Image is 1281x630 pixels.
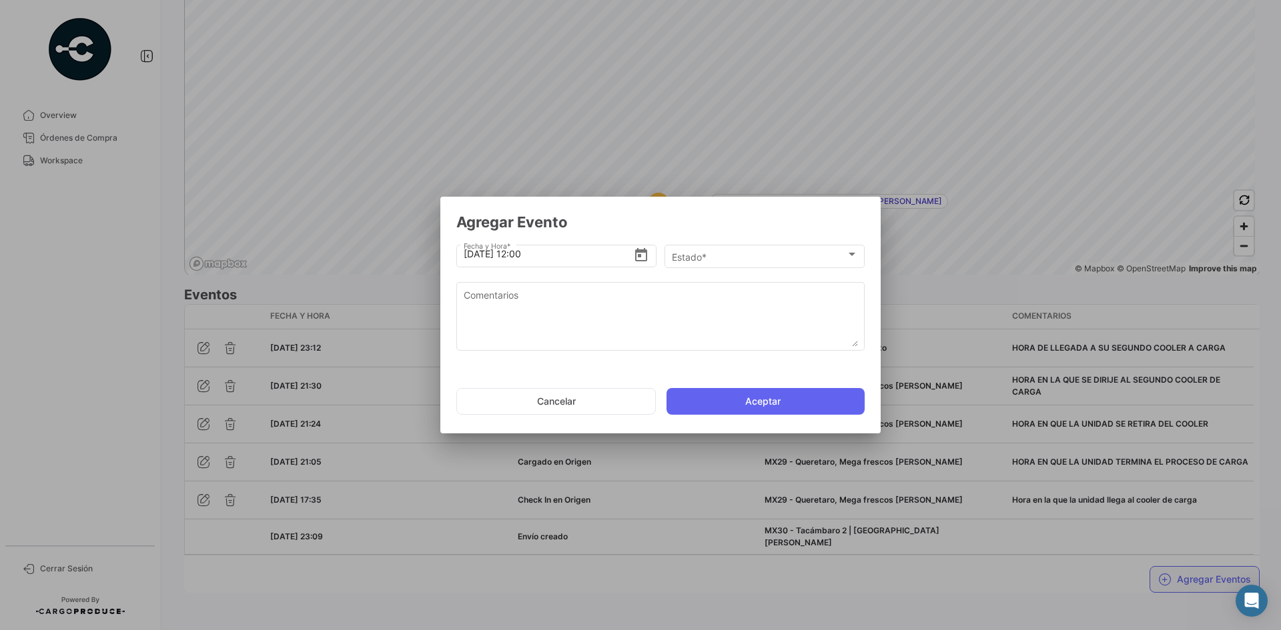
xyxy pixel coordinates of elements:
button: Cancelar [456,388,656,415]
input: Seleccionar una fecha [464,231,634,277]
h2: Agregar Evento [456,213,865,231]
button: Open calendar [633,247,649,261]
span: Estado * [672,251,846,263]
button: Aceptar [667,388,865,415]
div: Abrir Intercom Messenger [1236,585,1268,617]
